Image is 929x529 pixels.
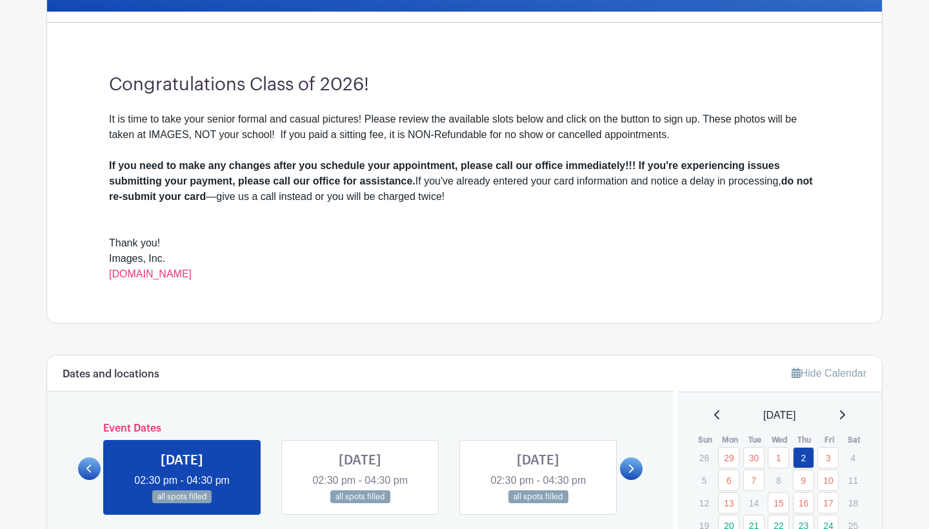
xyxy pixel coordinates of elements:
a: 16 [793,492,814,514]
a: 3 [817,447,839,468]
span: [DATE] [763,408,795,423]
strong: If you need to make any changes after you schedule your appointment, please call our office immed... [109,160,780,186]
a: 9 [793,470,814,491]
p: 14 [743,493,764,513]
h3: Congratulations Class of 2026! [109,74,820,96]
a: 15 [768,492,789,514]
p: 28 [694,448,715,468]
a: 17 [817,492,839,514]
a: 10 [817,470,839,491]
div: Images, Inc. [109,251,820,282]
a: 7 [743,470,764,491]
div: Thank you! [109,235,820,251]
th: Tue [743,434,768,446]
div: If you've already entered your card information and notice a delay in processing, —give us a call... [109,158,820,205]
p: 5 [694,470,715,490]
p: 18 [843,493,864,513]
p: 4 [843,448,864,468]
th: Thu [792,434,817,446]
div: It is time to take your senior formal and casual pictures! Please review the available slots belo... [109,112,820,143]
a: 6 [718,470,739,491]
a: 30 [743,447,764,468]
a: 13 [718,492,739,514]
h6: Event Dates [101,423,620,435]
strong: do not re-submit your card [109,175,813,202]
th: Sat [842,434,867,446]
th: Wed [767,434,792,446]
a: 29 [718,447,739,468]
th: Mon [717,434,743,446]
a: 2 [793,447,814,468]
a: Hide Calendar [792,368,866,379]
a: 1 [768,447,789,468]
th: Sun [693,434,718,446]
th: Fri [817,434,842,446]
p: 12 [694,493,715,513]
p: 8 [768,470,789,490]
p: 11 [843,470,864,490]
h6: Dates and locations [63,368,159,381]
a: [DOMAIN_NAME] [109,268,192,279]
